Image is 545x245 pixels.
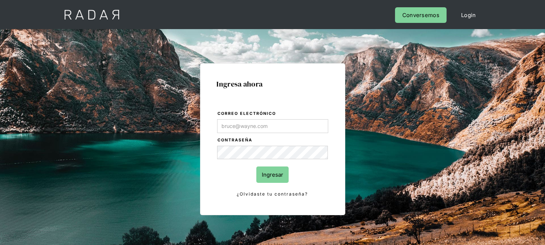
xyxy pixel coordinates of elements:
[218,137,328,144] label: Contraseña
[217,80,329,88] h1: Ingresa ahora
[454,7,483,23] a: Login
[256,166,289,183] input: Ingresar
[217,190,328,198] a: ¿Olvidaste tu contraseña?
[217,110,329,198] form: Login Form
[217,119,328,133] input: bruce@wayne.com
[395,7,447,23] a: Conversemos
[218,110,328,117] label: Correo electrónico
